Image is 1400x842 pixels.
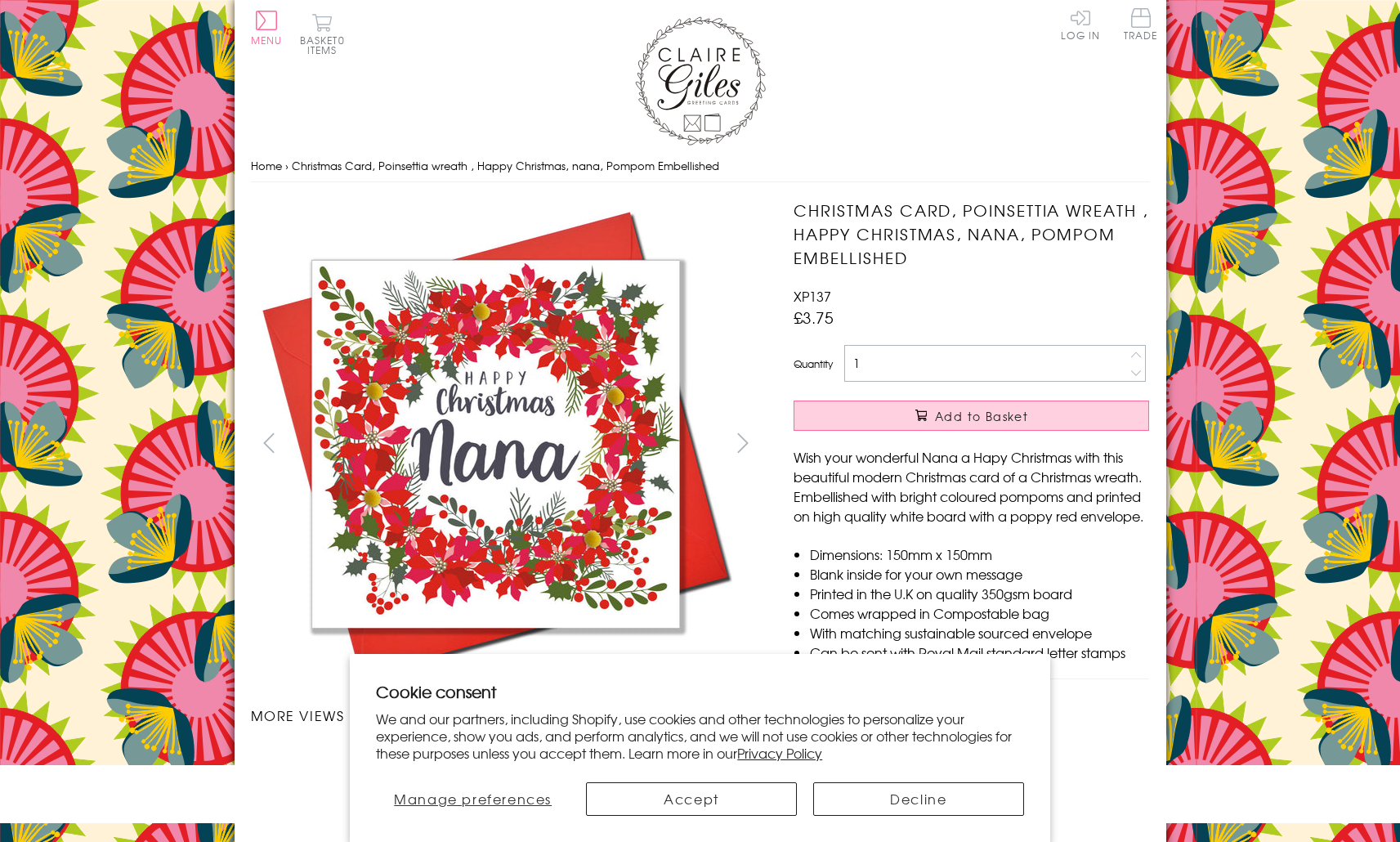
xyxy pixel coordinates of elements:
button: Manage preferences [376,782,570,816]
a: Log In [1061,8,1100,40]
li: Dimensions: 150mm x 150mm [810,544,1149,564]
li: With matching sustainable sourced envelope [810,623,1149,643]
h2: Cookie consent [376,680,1024,703]
li: Can be sent with Royal Mail standard letter stamps [810,643,1149,662]
h1: Christmas Card, Poinsettia wreath , Happy Christmas, nana, Pompom Embellished [794,199,1149,269]
span: › [285,158,288,173]
span: XP137 [794,286,831,306]
span: Add to Basket [935,408,1028,424]
nav: breadcrumbs [251,150,1150,183]
button: Accept [586,782,797,816]
img: Christmas Card, Poinsettia wreath , Happy Christmas, nana, Pompom Embellished [314,761,315,762]
span: 0 items [307,33,345,57]
span: £3.75 [794,306,834,329]
li: Blank inside for your own message [810,564,1149,584]
button: Add to Basket [794,401,1149,431]
span: Manage preferences [394,789,552,808]
button: Decline [813,782,1024,816]
img: Christmas Card, Poinsettia wreath , Happy Christmas, nana, Pompom Embellished [251,199,741,689]
span: Trade [1124,8,1158,40]
li: Comes wrapped in Compostable bag [810,603,1149,623]
p: Wish your wonderful Nana a Hapy Christmas with this beautiful modern Christmas card of a Christma... [794,447,1149,526]
a: Privacy Policy [737,743,822,763]
p: We and our partners, including Shopify, use cookies and other technologies to personalize your ex... [376,710,1024,761]
img: Claire Giles Greetings Cards [635,16,766,146]
h3: More views [251,705,762,725]
li: Printed in the U.K on quality 350gsm board [810,584,1149,603]
a: Trade [1124,8,1158,43]
label: Quantity [794,356,833,371]
button: Basket0 items [300,13,345,55]
button: prev [251,424,288,461]
span: Menu [251,33,283,47]
button: next [724,424,761,461]
a: Home [251,158,282,173]
button: Menu [251,11,283,45]
span: Christmas Card, Poinsettia wreath , Happy Christmas, nana, Pompom Embellished [292,158,719,173]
